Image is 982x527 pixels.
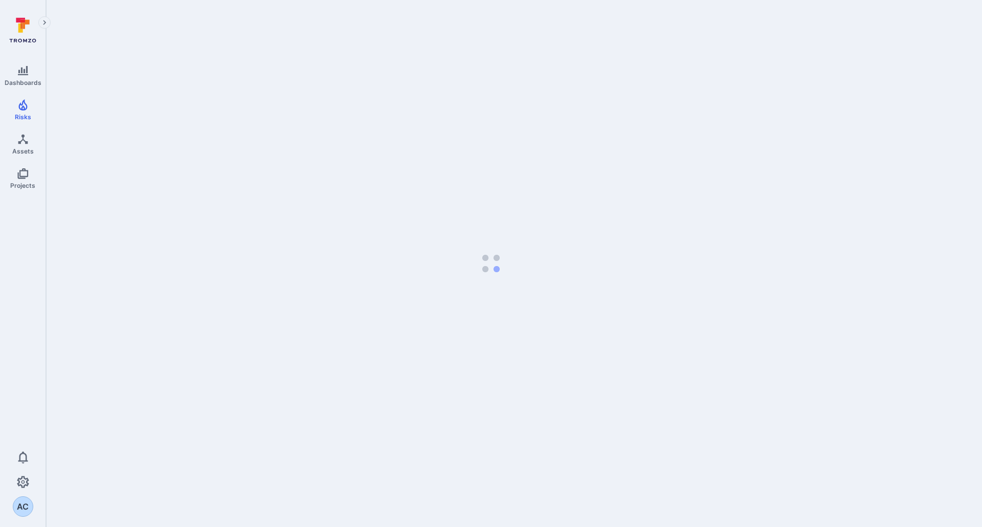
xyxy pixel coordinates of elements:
button: Expand navigation menu [38,16,51,29]
span: Projects [10,182,35,189]
span: Risks [15,113,31,121]
span: Dashboards [5,79,41,86]
button: AC [13,496,33,517]
i: Expand navigation menu [41,18,48,27]
span: Assets [12,147,34,155]
div: Arnaud Clerc [13,496,33,517]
